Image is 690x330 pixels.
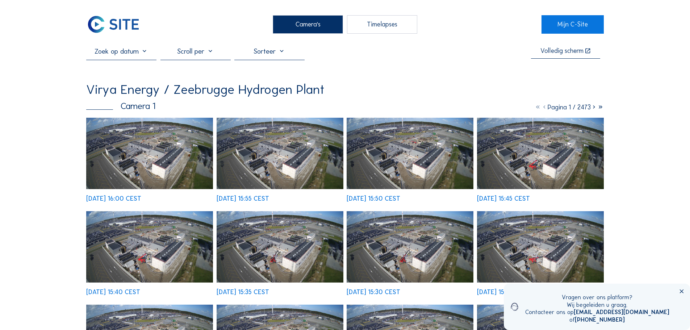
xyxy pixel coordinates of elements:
[525,294,669,301] div: Vragen over ons platform?
[86,83,325,96] div: Virya Energy / Zeebrugge Hydrogen Plant
[548,103,591,111] span: Pagina 1 / 2473
[477,118,604,189] img: image_53345139
[217,211,343,283] img: image_53344849
[86,47,156,55] input: Zoek op datum 󰅀
[86,15,148,33] a: C-SITE Logo
[86,211,213,283] img: image_53344994
[86,102,155,111] div: Camera 1
[477,289,530,296] div: [DATE] 15:25 CEST
[525,309,669,316] div: Contacteer ons op
[347,211,473,283] img: image_53344709
[217,196,269,202] div: [DATE] 15:55 CEST
[477,196,530,202] div: [DATE] 15:45 CEST
[574,309,669,316] a: [EMAIL_ADDRESS][DOMAIN_NAME]
[477,211,604,283] img: image_53344539
[347,289,400,296] div: [DATE] 15:30 CEST
[86,196,141,202] div: [DATE] 16:00 CEST
[86,118,213,189] img: image_53345573
[347,15,417,33] div: Timelapses
[541,15,603,33] a: Mijn C-Site
[525,316,669,324] div: of
[511,294,518,320] img: operator
[525,301,669,309] div: Wij begeleiden u graag.
[347,118,473,189] img: image_53345284
[540,48,584,55] div: Volledig scherm
[347,196,400,202] div: [DATE] 15:50 CEST
[217,289,269,296] div: [DATE] 15:35 CEST
[86,15,141,33] img: C-SITE Logo
[86,289,140,296] div: [DATE] 15:40 CEST
[273,15,343,33] div: Camera's
[217,118,343,189] img: image_53345429
[575,316,625,323] a: [PHONE_NUMBER]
